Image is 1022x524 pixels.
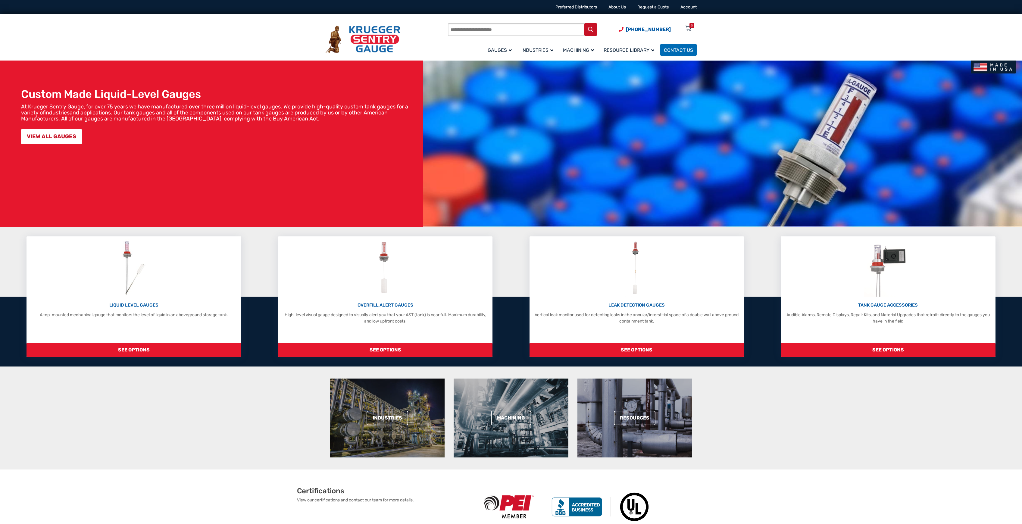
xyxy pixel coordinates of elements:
[664,47,693,53] span: Contact Us
[46,109,70,116] a: industries
[488,47,512,53] span: Gauges
[971,61,1016,73] img: Made In USA
[281,302,490,309] p: OVERFILL ALERT GAUGES
[555,5,597,10] a: Preferred Distributors
[781,236,995,357] a: Tank Gauge Accessories TANK GAUGE ACCESSORIES Audible Alarms, Remote Displays, Repair Kits, and M...
[784,312,992,324] p: Audible Alarms, Remote Displays, Repair Kits, and Material Upgrades that retrofit directly to the...
[118,239,150,297] img: Liquid Level Gauges
[491,411,531,425] a: Machining
[530,343,744,357] span: SEE OPTIONS
[278,343,493,357] span: SEE OPTIONS
[626,27,671,32] span: [PHONE_NUMBER]
[281,312,490,324] p: High-level visual gauge designed to visually alert you that your AST (tank) is near full. Maximum...
[614,411,655,425] a: Resources
[297,486,475,495] h2: Certifications
[326,26,400,53] img: Krueger Sentry Gauge
[521,47,553,53] span: Industries
[21,129,82,144] a: VIEW ALL GAUGES
[784,302,992,309] p: TANK GAUGE ACCESSORIES
[563,47,594,53] span: Machining
[297,497,475,503] p: View our certifications and contact our team for more details.
[475,495,543,519] img: PEI Member
[625,239,649,297] img: Leak Detection Gauges
[533,312,741,324] p: Vertical leak monitor used for detecting leaks in the annular/interstitial space of a double wall...
[660,44,697,56] a: Contact Us
[864,239,912,297] img: Tank Gauge Accessories
[604,47,654,53] span: Resource Library
[608,5,626,10] a: About Us
[21,88,420,101] h1: Custom Made Liquid-Level Gauges
[278,236,493,357] a: Overfill Alert Gauges OVERFILL ALERT GAUGES High-level visual gauge designed to visually alert yo...
[27,343,241,357] span: SEE OPTIONS
[27,236,241,357] a: Liquid Level Gauges LIQUID LEVEL GAUGES A top-mounted mechanical gauge that monitors the level of...
[559,43,600,57] a: Machining
[367,411,408,425] a: Industries
[484,43,518,57] a: Gauges
[518,43,559,57] a: Industries
[533,302,741,309] p: LEAK DETECTION GAUGES
[619,26,671,33] a: Phone Number (920) 434-8860
[680,5,697,10] a: Account
[30,312,238,318] p: A top-mounted mechanical gauge that monitors the level of liquid in an aboveground storage tank.
[423,61,1022,227] img: bg_hero_bannerksentry
[781,343,995,357] span: SEE OPTIONS
[637,5,669,10] a: Request a Quote
[372,239,399,297] img: Overfill Alert Gauges
[21,104,420,122] p: At Krueger Sentry Gauge, for over 75 years we have manufactured over three million liquid-level g...
[691,23,693,28] div: 0
[30,302,238,309] p: LIQUID LEVEL GAUGES
[543,497,611,516] img: BBB
[530,236,744,357] a: Leak Detection Gauges LEAK DETECTION GAUGES Vertical leak monitor used for detecting leaks in the...
[600,43,660,57] a: Resource Library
